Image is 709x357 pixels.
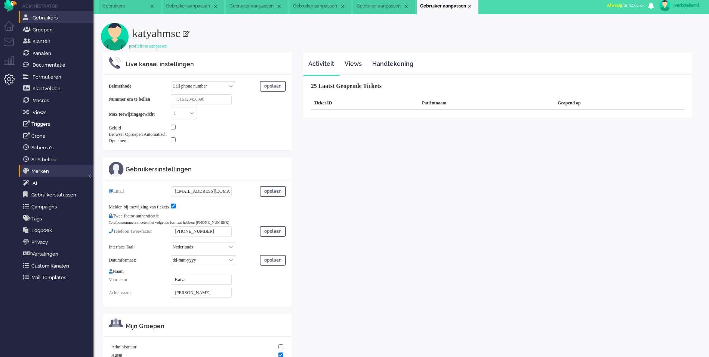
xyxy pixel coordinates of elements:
[22,120,93,128] a: Triggers
[419,97,555,110] div: Patiëntnaam
[4,21,21,38] li: Dashboard menu
[33,62,65,68] span: Documentatie
[22,3,93,9] li: Administrator
[22,179,93,187] a: Ai
[22,49,93,57] a: Kanalen
[260,226,286,237] button: opslaan
[4,39,21,55] li: Tickets menu
[109,290,131,295] span: Achternaam
[420,3,467,9] span: Gebruiker aanpassen
[22,73,93,81] a: Formulieren
[673,1,702,9] div: jverboekend
[357,3,403,9] span: Gebruiker aanpassen
[109,228,171,239] div: Telefoon Twee-factor
[22,13,93,22] a: Gebruikers
[22,226,93,234] a: Logboek
[126,322,286,331] div: Mijn Groepen
[33,86,61,91] span: Klantvelden
[367,55,418,73] a: Handtekening
[109,97,150,102] b: Nummer om te bellen
[101,22,129,51] img: user.svg
[467,3,473,9] div: Close tab
[303,55,339,73] a: Activiteit
[260,186,286,197] button: opslaan
[171,94,232,104] input: +316123456890
[33,74,61,80] span: Formulieren
[22,143,93,152] a: Schema's
[33,39,50,44] span: Klanten
[22,132,93,140] a: Crons
[22,84,93,92] a: Klantvelden
[109,268,286,275] div: Naam
[109,131,171,144] div: Browser Oproepen Automatisch Opnemen
[33,15,58,21] span: Gebruikers
[607,3,639,8] span: for 02:02
[229,3,276,9] span: Gebruiker aanpassen
[22,190,93,199] a: Gebruikerstatussen
[311,97,419,110] div: Ticket ID
[22,155,93,164] a: SLA beleid
[403,3,409,9] div: Close tab
[109,277,127,282] span: Voornaam
[22,61,93,69] a: Documentatie
[555,97,684,110] div: Geopend op
[22,214,93,223] a: Tags
[22,37,93,45] a: Klanten
[33,98,49,103] span: Macros
[33,180,37,186] span: AI
[4,56,21,73] li: Supervisor menu
[109,188,171,199] div: Email
[607,3,622,8] span: Afwezig
[109,112,155,117] b: Max toewijzingsgewicht
[33,27,53,33] span: Groepen
[109,204,171,210] div: Melden bij toewijzing van tickets
[109,213,286,219] div: Twee-factor-authenticatie
[166,3,213,9] span: Gebruiker aanpassen
[22,96,93,104] a: Macros
[33,51,51,56] span: Kanalen
[4,74,21,91] li: Admin menu
[4,0,17,6] a: Omnidesk
[33,110,46,115] span: Views
[126,60,286,69] div: Live kanaal instellingen
[111,344,136,350] span: Administrator
[340,3,346,9] div: Close tab
[260,81,286,92] button: opslaan
[22,25,93,34] a: Groepen
[109,257,171,263] div: Datumformaat:
[340,55,367,73] a: Views
[109,125,171,131] div: Geluid
[22,108,93,116] a: Views
[22,238,93,246] a: Privacy
[22,273,93,281] a: Mail Templates
[109,244,171,250] div: Interface Taal:
[22,262,93,270] a: Custom Kanalen
[109,57,121,69] img: ic_m_phone_settings.svg
[22,202,93,211] a: Campaigns
[22,250,93,258] a: Vertalingen
[109,162,124,177] img: ic_m_profile.svg
[126,165,286,174] div: Gebruikersinstellingen
[129,43,167,49] a: profielfoto aanpassen
[109,220,229,225] small: Telefoonnummers moeten het volgende formaat hebben: [PHONE_NUMBER]
[311,83,382,89] b: 25 Laatst Geopende Tickets
[149,3,155,9] div: Close tab
[109,318,123,327] img: ic_m_group.svg
[276,3,282,9] div: Close tab
[213,3,219,9] div: Close tab
[260,255,286,266] button: opslaan
[293,3,340,9] span: Gebruiker aanpassen
[102,3,149,9] span: Gebruikers
[22,167,93,175] a: Merken
[132,27,180,39] span: katyahmsc
[109,83,132,89] b: Belmethode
